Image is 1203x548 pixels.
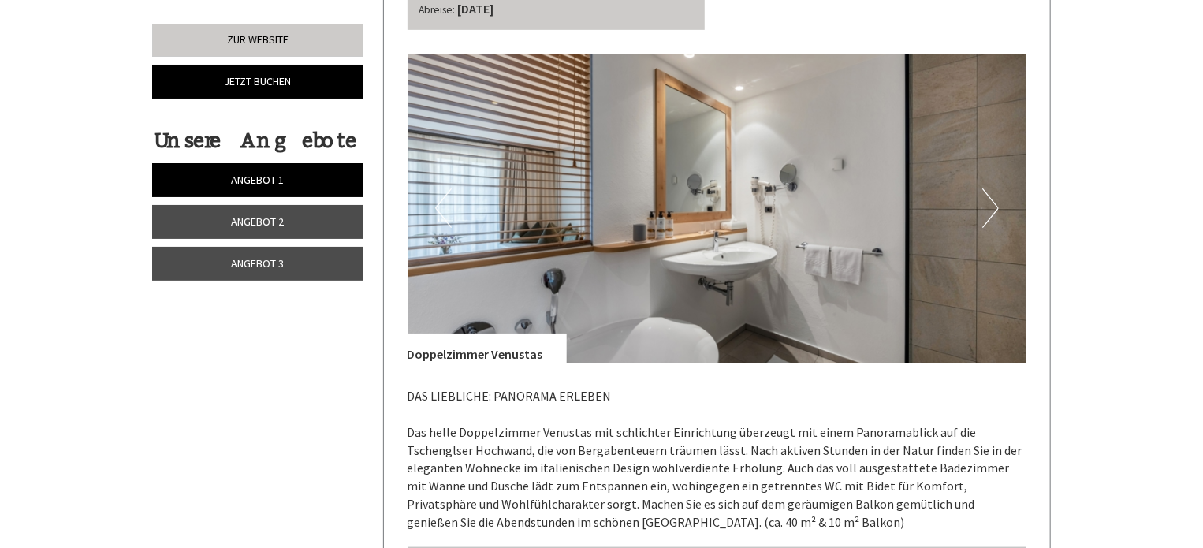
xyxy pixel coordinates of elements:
[152,126,359,155] div: Unsere Angebote
[458,1,494,17] b: [DATE]
[152,24,363,57] a: Zur Website
[232,214,285,229] span: Angebot 2
[408,54,1027,363] img: image
[408,387,1027,531] p: DAS LIEBLICHE: PANORAMA ERLEBEN Das helle Doppelzimmer Venustas mit schlichter Einrichtung überze...
[408,334,567,363] div: Doppelzimmer Venustas
[435,188,452,228] button: Previous
[982,188,999,228] button: Next
[419,3,456,17] small: Abreise:
[232,256,285,270] span: Angebot 3
[152,65,363,99] a: Jetzt buchen
[232,173,285,187] span: Angebot 1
